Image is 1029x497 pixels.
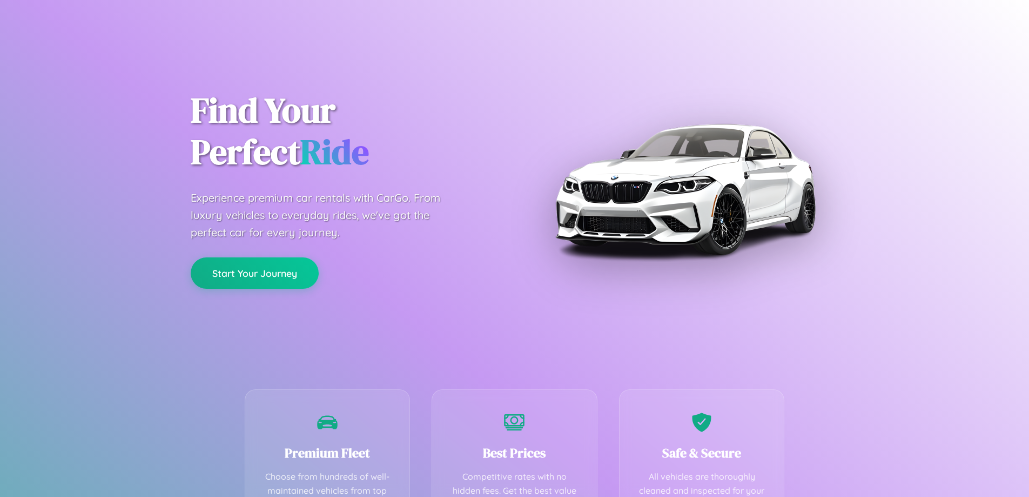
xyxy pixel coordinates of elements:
[636,444,768,462] h3: Safe & Secure
[261,444,394,462] h3: Premium Fleet
[191,90,499,173] h1: Find Your Perfect
[550,54,820,324] img: Premium BMW car rental vehicle
[448,444,581,462] h3: Best Prices
[300,128,369,175] span: Ride
[191,189,461,241] p: Experience premium car rentals with CarGo. From luxury vehicles to everyday rides, we've got the ...
[191,257,319,289] button: Start Your Journey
